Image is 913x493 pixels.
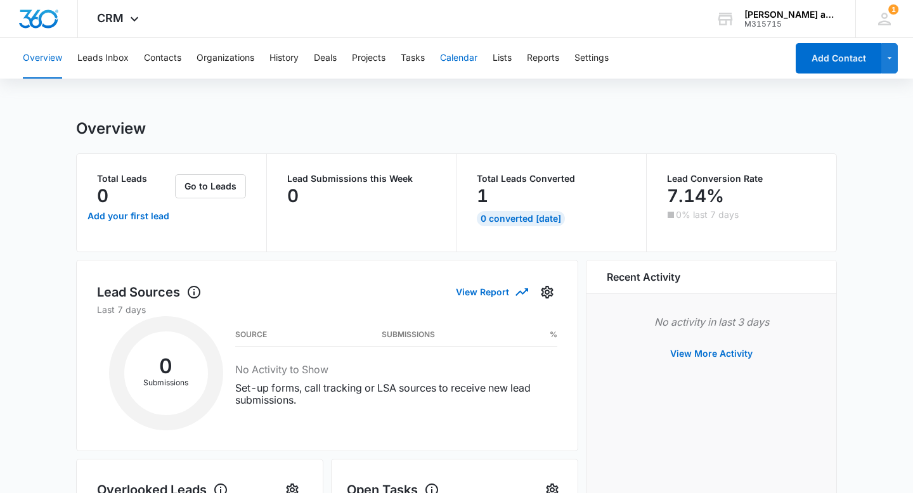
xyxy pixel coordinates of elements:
span: CRM [97,11,124,25]
p: Submissions [124,377,208,388]
div: notifications count [888,4,898,15]
p: No activity in last 3 days [607,314,816,330]
button: Deals [314,38,337,79]
h1: Overview [76,119,146,138]
button: Overview [23,38,62,79]
p: 7.14% [667,186,724,206]
button: View Report [456,281,527,303]
p: 0% last 7 days [676,210,739,219]
button: History [269,38,299,79]
p: Last 7 days [97,303,557,316]
button: Projects [352,38,385,79]
p: 0 [97,186,108,206]
h3: No Activity to Show [235,362,557,377]
h3: Submissions [382,331,435,338]
button: Calendar [440,38,477,79]
p: Total Leads Converted [477,174,626,183]
h2: 0 [124,358,208,375]
p: Lead Conversion Rate [667,174,817,183]
button: Contacts [144,38,181,79]
p: Total Leads [97,174,172,183]
p: Set-up forms, call tracking or LSA sources to receive new lead submissions. [235,382,557,406]
h3: Source [235,331,267,338]
h1: Lead Sources [97,283,202,302]
p: 1 [477,186,488,206]
button: Add Contact [796,43,881,74]
a: Add your first lead [84,201,172,231]
div: account id [744,20,837,29]
h6: Recent Activity [607,269,680,285]
h3: % [550,331,557,338]
button: Go to Leads [175,174,246,198]
button: Settings [574,38,609,79]
div: account name [744,10,837,20]
div: 0 Converted [DATE] [477,211,565,226]
button: Lists [493,38,512,79]
p: 0 [287,186,299,206]
p: Lead Submissions this Week [287,174,436,183]
button: Leads Inbox [77,38,129,79]
button: Settings [537,282,557,302]
a: Go to Leads [175,181,246,191]
span: 1 [888,4,898,15]
button: View More Activity [657,338,765,369]
button: Tasks [401,38,425,79]
button: Organizations [197,38,254,79]
button: Reports [527,38,559,79]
